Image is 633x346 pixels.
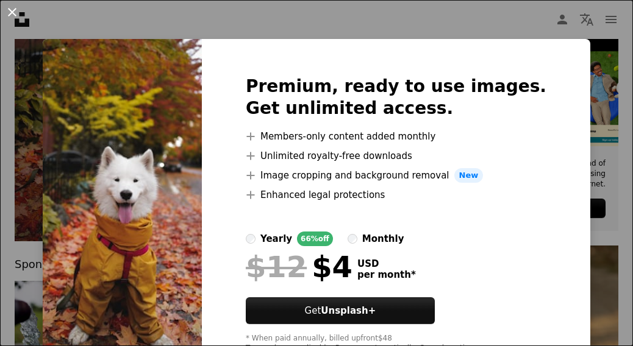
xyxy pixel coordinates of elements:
[246,251,307,283] span: $12
[246,251,352,283] div: $4
[246,76,546,119] h2: Premium, ready to use images. Get unlimited access.
[321,305,376,316] strong: Unsplash+
[246,168,546,183] li: Image cropping and background removal
[246,129,546,144] li: Members-only content added monthly
[357,258,416,269] span: USD
[357,269,416,280] span: per month *
[454,168,484,183] span: New
[246,297,435,324] button: GetUnsplash+
[348,234,357,244] input: monthly
[260,231,292,246] div: yearly
[246,149,546,163] li: Unlimited royalty-free downloads
[297,231,333,246] div: 66% off
[362,231,404,246] div: monthly
[246,234,256,244] input: yearly66%off
[246,188,546,202] li: Enhanced legal protections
